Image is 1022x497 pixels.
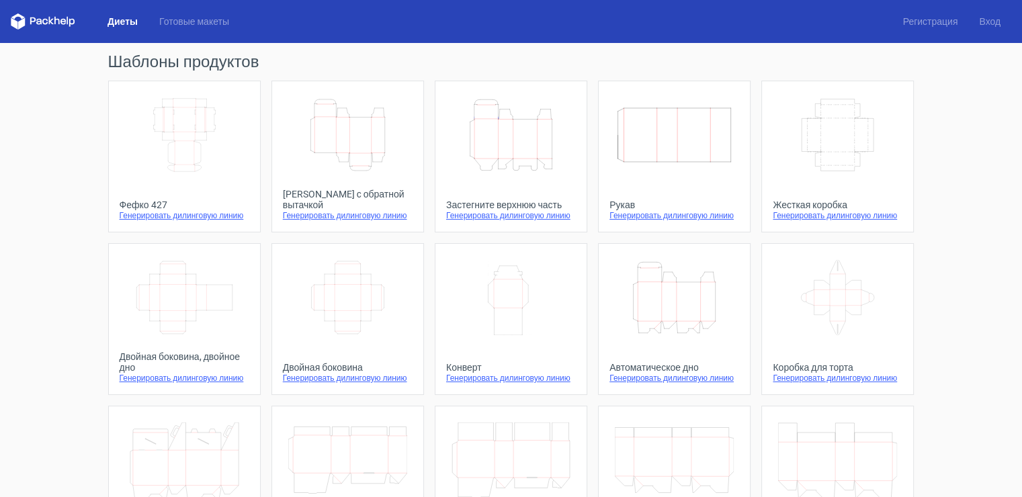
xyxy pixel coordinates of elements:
[773,373,897,383] ya-tr-span: Генерировать дилинговую линию
[446,199,562,210] ya-tr-span: Застегните верхнюю часть
[598,243,751,395] a: Автоматическое дноГенерировать дилинговую линию
[773,211,897,220] ya-tr-span: Генерировать дилинговую линию
[968,15,1011,28] a: Вход
[97,15,148,28] a: Диеты
[902,16,957,27] ya-tr-span: Регистрация
[159,16,229,27] ya-tr-span: Готовые макеты
[435,243,587,395] a: КонвертГенерировать дилинговую линию
[435,81,587,232] a: Застегните верхнюю частьГенерировать дилинговую линию
[108,81,261,232] a: Фефко 427Генерировать дилинговую линию
[283,373,407,383] ya-tr-span: Генерировать дилинговую линию
[283,189,404,210] ya-tr-span: [PERSON_NAME] с обратной вытачкой
[120,373,244,383] ya-tr-span: Генерировать дилинговую линию
[609,362,698,373] ya-tr-span: Автоматическое дно
[609,199,635,210] ya-tr-span: Рукав
[446,211,570,220] ya-tr-span: Генерировать дилинговую линию
[120,351,240,373] ya-tr-span: Двойная боковина, двойное дно
[120,199,167,210] ya-tr-span: Фефко 427
[271,81,424,232] a: [PERSON_NAME] с обратной вытачкойГенерировать дилинговую линию
[148,15,240,28] a: Готовые макеты
[761,81,914,232] a: Жесткая коробкаГенерировать дилинговую линию
[773,362,853,373] ya-tr-span: Коробка для торта
[446,373,570,383] ya-tr-span: Генерировать дилинговую линию
[598,81,751,232] a: РукавГенерировать дилинговую линию
[271,243,424,395] a: Двойная боковинаГенерировать дилинговую линию
[108,243,261,395] a: Двойная боковина, двойное дноГенерировать дилинговую линию
[773,199,847,210] ya-tr-span: Жесткая коробка
[283,211,407,220] ya-tr-span: Генерировать дилинговую линию
[761,243,914,395] a: Коробка для тортаГенерировать дилинговую линию
[446,362,482,373] ya-tr-span: Конверт
[979,16,1000,27] ya-tr-span: Вход
[609,211,734,220] ya-tr-span: Генерировать дилинговую линию
[283,362,363,373] ya-tr-span: Двойная боковина
[120,211,244,220] ya-tr-span: Генерировать дилинговую линию
[609,373,734,383] ya-tr-span: Генерировать дилинговую линию
[108,52,259,71] ya-tr-span: Шаблоны продуктов
[892,15,968,28] a: Регистрация
[108,16,138,27] ya-tr-span: Диеты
